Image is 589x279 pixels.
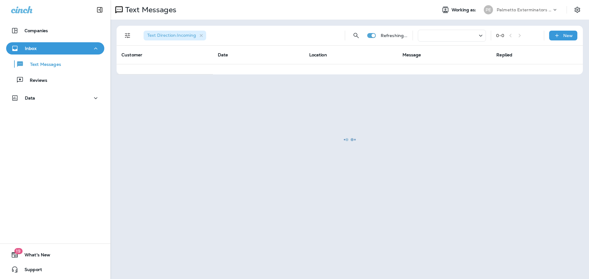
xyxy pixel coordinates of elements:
p: Inbox [25,46,37,51]
span: What's New [18,252,50,260]
span: Support [18,267,42,274]
button: Companies [6,25,104,37]
p: Companies [25,28,48,33]
button: Text Messages [6,58,104,70]
p: Data [25,96,35,100]
button: Support [6,263,104,276]
button: Data [6,92,104,104]
button: Collapse Sidebar [91,4,108,16]
button: Reviews [6,74,104,86]
p: Text Messages [24,62,61,68]
button: 19What's New [6,249,104,261]
span: 19 [14,248,22,254]
p: New [563,33,573,38]
button: Inbox [6,42,104,55]
p: Reviews [24,78,47,84]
